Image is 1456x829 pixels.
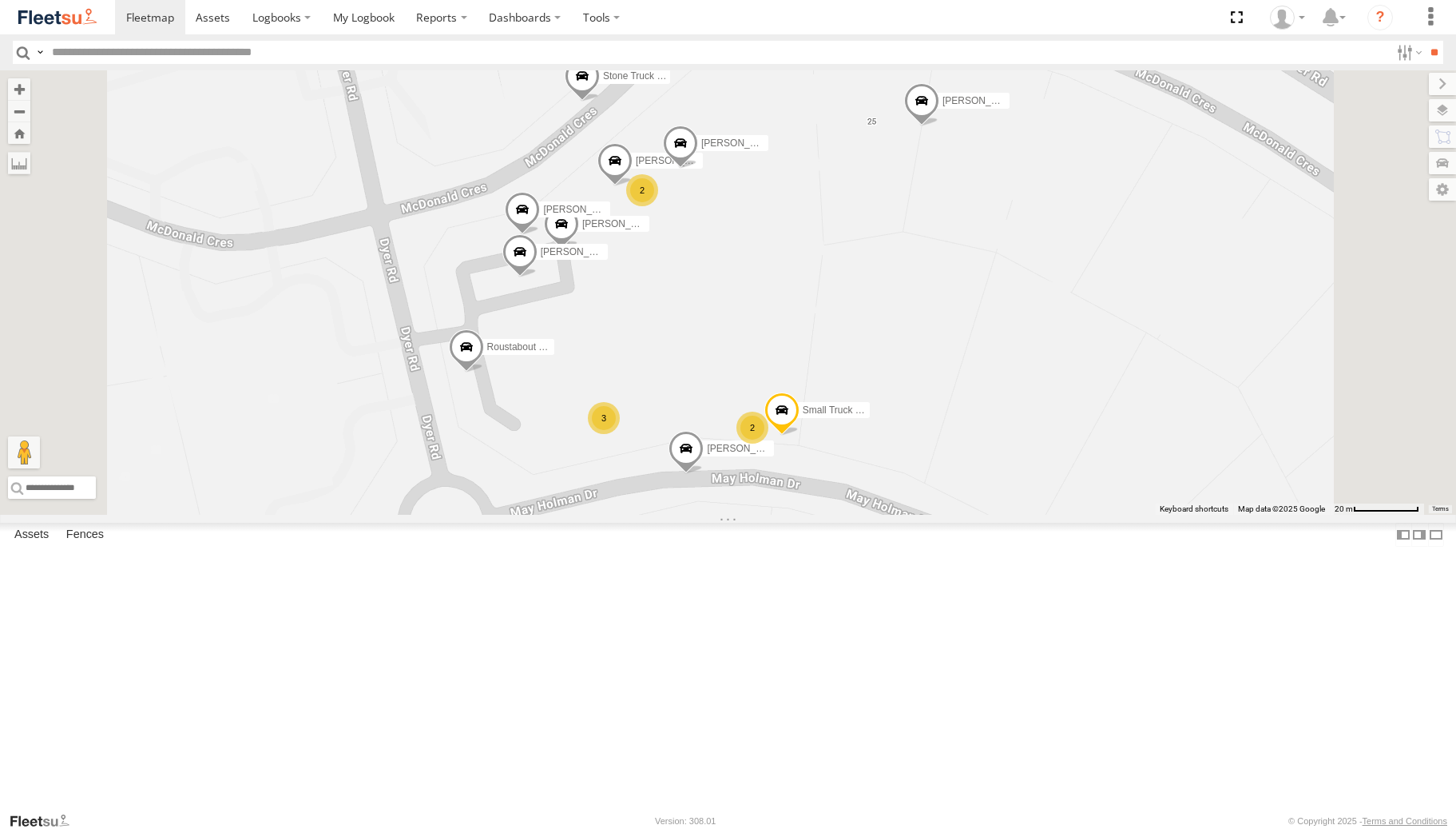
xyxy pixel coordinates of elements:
[34,41,46,64] label: Search Query
[6,524,57,546] label: Assets
[8,122,30,144] button: Zoom Home
[707,443,829,454] span: [PERSON_NAME] - 1IJS864
[1160,504,1228,515] button: Keyboard shortcuts
[1395,523,1411,546] label: Dock Summary Table to the Left
[588,402,620,434] div: 3
[626,174,658,206] div: 2
[8,100,30,122] button: Zoom out
[1391,41,1425,64] label: Search Filter Options
[636,155,827,166] span: [PERSON_NAME] - 1IFQ597 - 0448 957 648
[8,152,30,174] label: Measure
[802,405,901,416] span: Small Truck - 1EAB209
[1429,178,1456,201] label: Map Settings
[8,78,30,100] button: Zoom in
[486,341,581,353] span: Roustabout - 1IKE578
[736,412,768,444] div: 2
[603,71,704,82] span: Stone Truck - 1EQX550
[58,524,112,546] label: Fences
[1264,6,1311,30] div: Brodie Richardson
[16,6,99,28] img: fleetsu-logo-horizontal.svg
[1288,816,1447,826] div: © Copyright 2025 -
[942,95,1071,106] span: [PERSON_NAME] - 1GFS603
[1238,504,1325,513] span: Map data ©2025 Google
[543,205,732,216] span: [PERSON_NAME] - 1IEJ853 - 0431 343 641
[1330,504,1424,515] button: Map scale: 20 m per 79 pixels
[1335,504,1353,513] span: 20 m
[1432,506,1449,512] a: Terms (opens in new tab)
[1428,523,1444,546] label: Hide Summary Table
[540,246,734,257] span: [PERSON_NAME] -1HEM368 - 0408 905 511
[1411,523,1427,546] label: Dock Summary Table to the Right
[1363,816,1447,826] a: Terms and Conditions
[9,813,82,829] a: Visit our Website
[581,218,707,229] span: [PERSON_NAME] -1HSK204
[8,436,40,468] button: Drag Pegman onto the map to open Street View
[701,138,822,149] span: [PERSON_NAME]- 1ISL326
[1367,5,1393,30] i: ?
[655,816,716,826] div: Version: 308.01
